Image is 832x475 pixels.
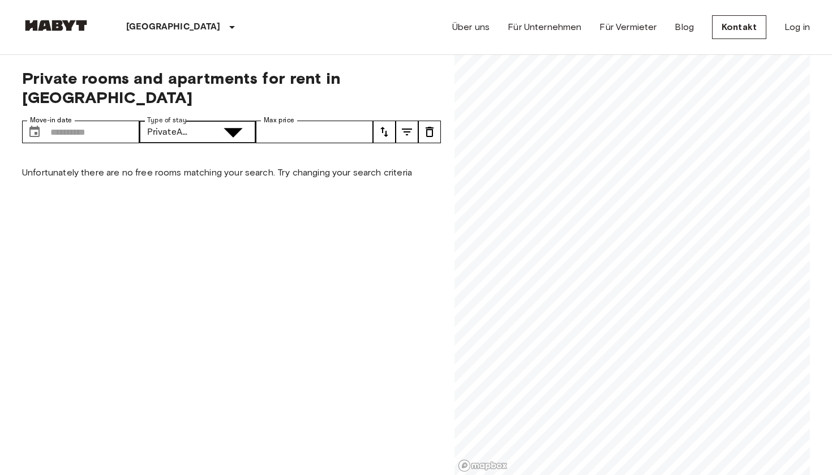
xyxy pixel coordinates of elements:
[373,121,396,143] button: tune
[139,121,211,143] div: PrivateApartment
[264,115,294,125] label: Max price
[712,15,766,39] a: Kontakt
[22,20,90,31] img: Habyt
[508,20,581,34] a: Für Unternehmen
[23,121,46,143] button: Choose date
[675,20,694,34] a: Blog
[22,69,441,107] span: Private rooms and apartments for rent in [GEOGRAPHIC_DATA]
[396,121,418,143] button: tune
[452,20,490,34] a: Über uns
[22,166,441,179] p: Unfortunately there are no free rooms matching your search. Try changing your search criteria
[147,115,187,125] label: Type of stay
[784,20,810,34] a: Log in
[418,121,441,143] button: tune
[30,115,72,125] label: Move-in date
[599,20,657,34] a: Für Vermieter
[458,459,508,472] a: Mapbox logo
[126,20,221,34] p: [GEOGRAPHIC_DATA]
